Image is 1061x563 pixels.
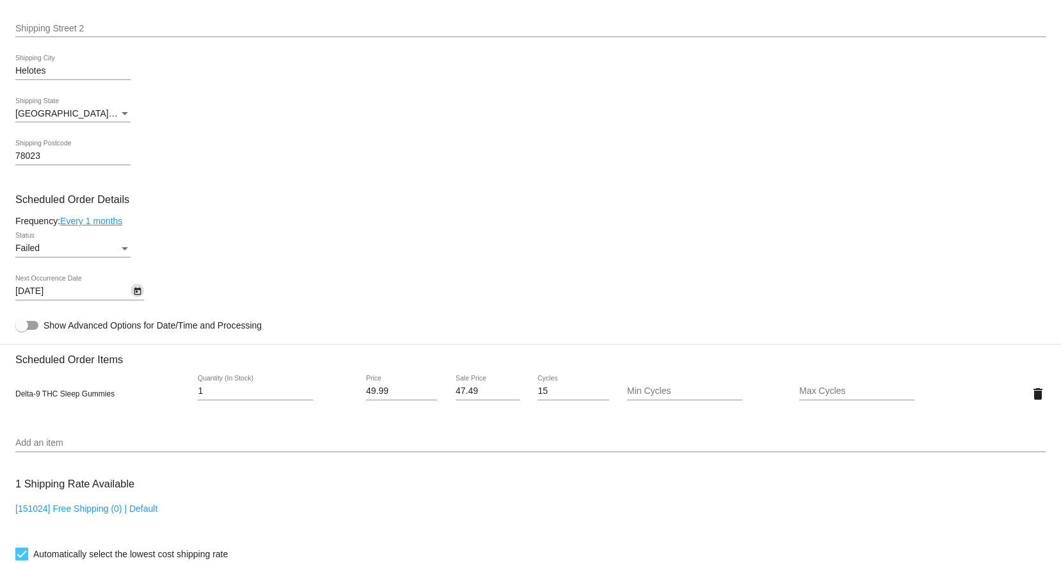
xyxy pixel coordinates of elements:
[15,344,1046,366] h3: Scheduled Order Items
[60,216,122,226] a: Every 1 months
[15,108,166,118] span: [GEOGRAPHIC_DATA] | [US_STATE]
[627,386,742,396] input: Min Cycles
[799,386,914,396] input: Max Cycles
[15,66,131,76] input: Shipping City
[33,546,228,562] span: Automatically select the lowest cost shipping rate
[44,319,262,332] span: Show Advanced Options for Date/Time and Processing
[15,243,131,254] mat-select: Status
[15,216,1046,226] div: Frequency:
[15,286,131,297] input: Next Occurrence Date
[15,438,1046,448] input: Add an item
[15,193,1046,206] h3: Scheduled Order Details
[538,386,609,396] input: Cycles
[456,386,520,396] input: Sale Price
[366,386,437,396] input: Price
[15,243,40,253] span: Failed
[1030,386,1046,402] mat-icon: delete
[198,386,313,396] input: Quantity (In Stock)
[15,151,131,161] input: Shipping Postcode
[15,109,131,119] mat-select: Shipping State
[15,389,115,398] span: Delta-9 THC Sleep Gummies
[15,470,134,498] h3: 1 Shipping Rate Available
[15,503,157,514] a: [151024] Free Shipping (0) | Default
[15,24,1046,34] input: Shipping Street 2
[131,284,144,297] button: Open calendar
